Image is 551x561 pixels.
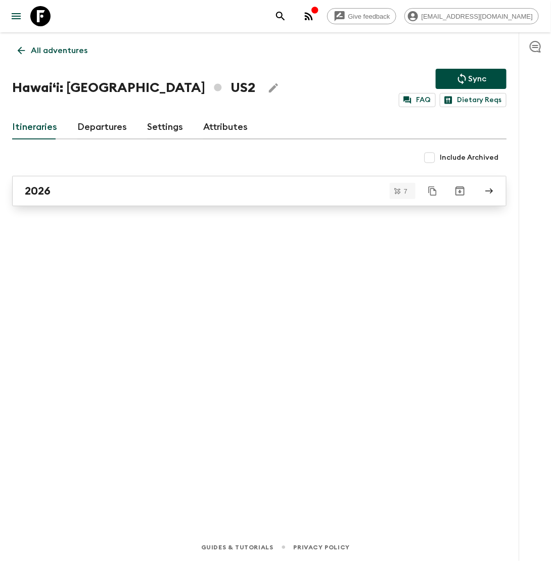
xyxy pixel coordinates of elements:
a: Guides & Tutorials [201,542,273,553]
button: menu [6,6,26,26]
p: Sync [468,73,486,85]
a: Dietary Reqs [440,93,507,107]
a: Departures [77,115,127,139]
button: Edit Adventure Title [263,78,284,98]
button: Duplicate [424,182,442,200]
a: Attributes [203,115,248,139]
button: search adventures [270,6,291,26]
div: [EMAIL_ADDRESS][DOMAIN_NAME] [404,8,539,24]
button: Sync adventure departures to the booking engine [436,69,507,89]
a: Privacy Policy [294,542,350,553]
h1: Hawaiʻi: [GEOGRAPHIC_DATA] US2 [12,78,255,98]
p: All adventures [31,44,87,57]
a: FAQ [399,93,436,107]
span: [EMAIL_ADDRESS][DOMAIN_NAME] [416,13,538,20]
button: Archive [450,181,470,201]
a: All adventures [12,40,93,61]
a: Give feedback [327,8,396,24]
span: 7 [398,188,414,195]
a: 2026 [12,176,507,206]
a: Settings [147,115,183,139]
a: Itineraries [12,115,57,139]
span: Include Archived [440,153,498,163]
span: Give feedback [343,13,396,20]
h2: 2026 [25,184,51,198]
